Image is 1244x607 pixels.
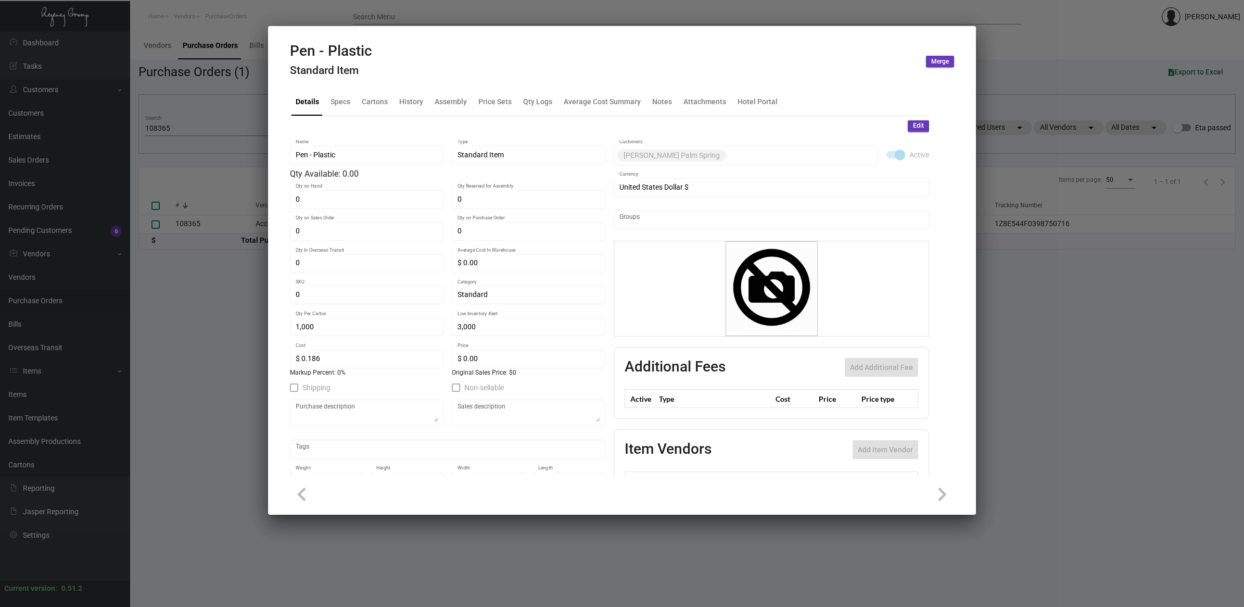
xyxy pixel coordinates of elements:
[845,358,918,377] button: Add Additional Fee
[913,121,924,130] span: Edit
[362,96,388,107] div: Cartons
[290,64,372,77] h4: Standard Item
[625,390,657,408] th: Active
[617,150,726,162] mat-chip: [PERSON_NAME] Palm Spring
[464,381,504,394] span: Non-sellable
[816,390,859,408] th: Price
[931,57,949,66] span: Merge
[625,440,712,459] h2: Item Vendors
[656,390,773,408] th: Type
[669,472,829,490] th: Vendor
[858,445,913,454] span: Add item Vendor
[478,96,512,107] div: Price Sets
[61,583,82,594] div: 0.51.2
[290,168,605,180] div: Qty Available: 0.00
[296,96,319,107] div: Details
[435,96,467,107] div: Assembly
[683,96,726,107] div: Attachments
[738,96,778,107] div: Hotel Portal
[523,96,552,107] div: Qty Logs
[728,151,873,159] input: Add new..
[909,148,929,161] span: Active
[625,472,669,490] th: Preffered
[829,472,918,490] th: SKU
[302,381,331,394] span: Shipping
[331,96,350,107] div: Specs
[652,96,672,107] div: Notes
[908,120,929,132] button: Edit
[4,583,57,594] div: Current version:
[859,390,906,408] th: Price type
[399,96,423,107] div: History
[926,56,954,67] button: Merge
[564,96,641,107] div: Average Cost Summary
[850,363,913,371] span: Add Additional Fee
[853,440,918,459] button: Add item Vendor
[290,42,372,60] h2: Pen - Plastic
[625,358,726,377] h2: Additional Fees
[773,390,816,408] th: Cost
[619,216,924,224] input: Add new..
